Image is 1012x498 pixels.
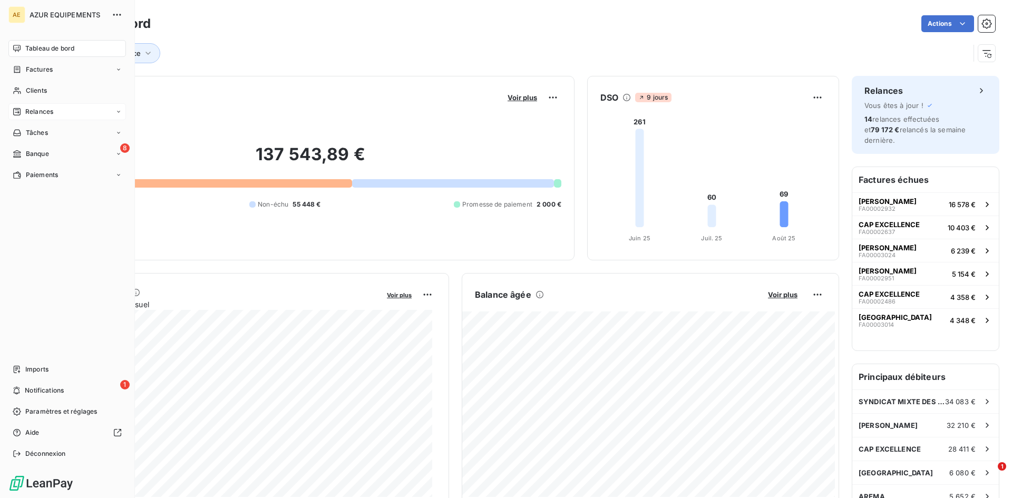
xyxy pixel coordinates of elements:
[26,170,58,180] span: Paiements
[852,192,999,216] button: [PERSON_NAME]FA0000293216 578 €
[852,239,999,262] button: [PERSON_NAME]FA000030246 239 €
[859,290,920,298] span: CAP EXCELLENCE
[951,247,976,255] span: 6 239 €
[859,229,895,235] span: FA00002637
[859,206,896,212] span: FA00002932
[852,167,999,192] h6: Factures échues
[859,252,896,258] span: FA00003024
[852,285,999,308] button: CAP EXCELLENCEFA000024864 358 €
[852,308,999,331] button: [GEOGRAPHIC_DATA]FA000030144 348 €
[859,321,894,328] span: FA00003014
[293,200,320,209] span: 55 448 €
[384,290,415,299] button: Voir plus
[120,143,130,153] span: 8
[859,397,945,406] span: SYNDICAT MIXTE DES TRANSPORTS
[120,380,130,389] span: 1
[945,397,976,406] span: 34 083 €
[60,144,561,175] h2: 137 543,89 €
[950,316,976,325] span: 4 348 €
[8,145,126,162] a: 8Banque
[921,15,974,32] button: Actions
[25,44,74,53] span: Tableau de bord
[949,200,976,209] span: 16 578 €
[768,290,797,299] span: Voir plus
[475,288,531,301] h6: Balance âgée
[26,65,53,74] span: Factures
[8,167,126,183] a: Paiements
[8,6,25,23] div: AE
[871,125,899,134] span: 79 172 €
[25,449,66,458] span: Déconnexion
[26,149,49,159] span: Banque
[8,82,126,99] a: Clients
[859,445,921,453] span: CAP EXCELLENCE
[8,124,126,141] a: Tâches
[952,270,976,278] span: 5 154 €
[859,421,918,429] span: [PERSON_NAME]
[60,299,379,310] span: Chiffre d'affaires mensuel
[859,197,917,206] span: [PERSON_NAME]
[859,220,920,229] span: CAP EXCELLENCE
[8,61,126,78] a: Factures
[25,407,97,416] span: Paramètres et réglages
[25,386,64,395] span: Notifications
[25,428,40,437] span: Aide
[852,364,999,389] h6: Principaux débiteurs
[859,267,917,275] span: [PERSON_NAME]
[852,262,999,285] button: [PERSON_NAME]FA000029515 154 €
[8,103,126,120] a: Relances
[948,445,976,453] span: 28 411 €
[976,462,1001,487] iframe: Intercom live chat
[701,235,722,242] tspan: Juil. 25
[26,128,48,138] span: Tâches
[8,424,126,441] a: Aide
[30,11,105,19] span: AZUR EQUIPEMENTS
[25,365,48,374] span: Imports
[8,361,126,378] a: Imports
[859,313,932,321] span: [GEOGRAPHIC_DATA]
[537,200,561,209] span: 2 000 €
[864,101,923,110] span: Vous êtes à jour !
[462,200,532,209] span: Promesse de paiement
[859,275,894,281] span: FA00002951
[629,235,650,242] tspan: Juin 25
[864,115,966,144] span: relances effectuées et relancés la semaine dernière.
[25,107,53,116] span: Relances
[864,84,903,97] h6: Relances
[765,290,801,299] button: Voir plus
[998,462,1006,471] span: 1
[859,468,933,477] span: [GEOGRAPHIC_DATA]
[8,40,126,57] a: Tableau de bord
[387,291,412,299] span: Voir plus
[600,91,618,104] h6: DSO
[772,235,795,242] tspan: Août 25
[859,243,917,252] span: [PERSON_NAME]
[852,216,999,239] button: CAP EXCELLENCEFA0000263710 403 €
[258,200,288,209] span: Non-échu
[950,293,976,301] span: 4 358 €
[8,403,126,420] a: Paramètres et réglages
[859,298,896,305] span: FA00002486
[864,115,872,123] span: 14
[635,93,671,102] span: 9 jours
[947,421,976,429] span: 32 210 €
[949,468,976,477] span: 6 080 €
[948,223,976,232] span: 10 403 €
[504,93,540,102] button: Voir plus
[8,475,74,492] img: Logo LeanPay
[26,86,47,95] span: Clients
[508,93,537,102] span: Voir plus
